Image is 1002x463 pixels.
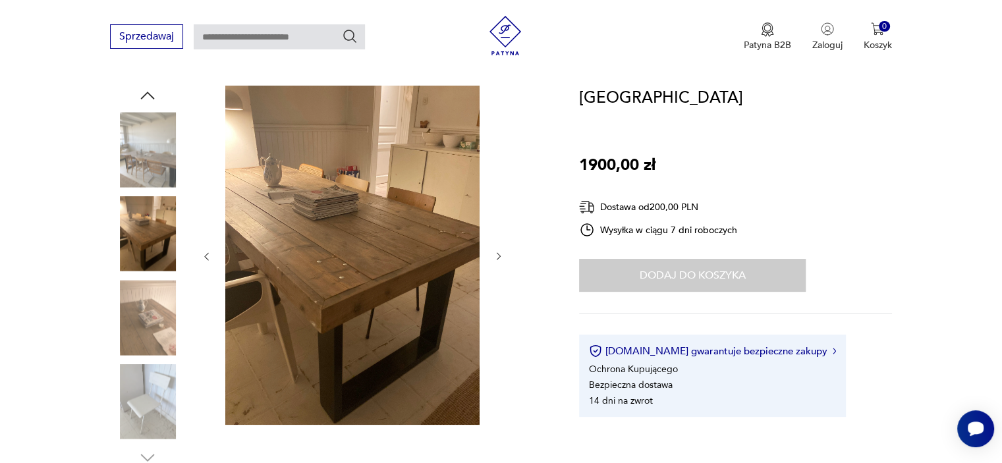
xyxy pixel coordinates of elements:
a: Sprzedawaj [110,33,183,42]
button: Sprzedawaj [110,24,183,49]
img: Zdjęcie produktu Stary stół industrialny [110,364,185,439]
img: Zdjęcie produktu Stary stół industrialny [110,196,185,271]
img: Ikona dostawy [579,199,595,215]
p: 1900,00 zł [579,153,655,178]
li: Bezpieczna dostawa [589,379,673,391]
iframe: Smartsupp widget button [957,410,994,447]
div: Wysyłka w ciągu 7 dni roboczych [579,222,737,238]
button: Szukaj [342,28,358,44]
img: Zdjęcie produktu Stary stół industrialny [110,280,185,355]
div: Dostawa od 200,00 PLN [579,199,737,215]
img: Patyna - sklep z meblami i dekoracjami vintage [486,16,525,55]
img: Ikona medalu [761,22,774,37]
li: 14 dni na zwrot [589,395,653,407]
li: Ochrona Kupującego [589,363,678,375]
button: Patyna B2B [744,22,791,51]
button: Zaloguj [812,22,843,51]
p: Koszyk [864,39,892,51]
p: Patyna B2B [744,39,791,51]
img: Ikona koszyka [871,22,884,36]
a: Ikona medaluPatyna B2B [744,22,791,51]
img: Ikona strzałki w prawo [833,348,837,354]
button: 0Koszyk [864,22,892,51]
div: 0 [879,21,890,32]
img: Ikona certyfikatu [589,344,602,358]
button: [DOMAIN_NAME] gwarantuje bezpieczne zakupy [589,344,836,358]
img: Ikonka użytkownika [821,22,834,36]
img: Zdjęcie produktu Stary stół industrialny [225,86,480,425]
h1: [GEOGRAPHIC_DATA] [579,86,743,111]
img: Zdjęcie produktu Stary stół industrialny [110,112,185,187]
p: Zaloguj [812,39,843,51]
